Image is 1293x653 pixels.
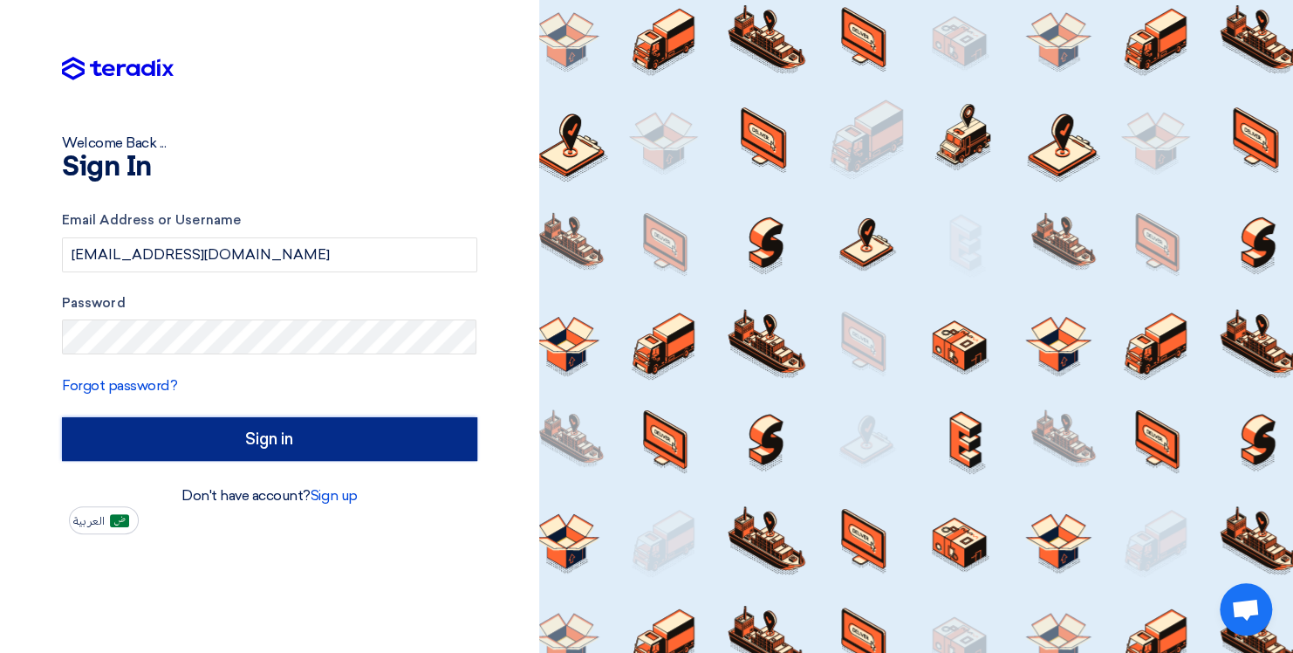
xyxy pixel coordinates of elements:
label: Password [62,293,477,313]
a: Sign up [311,487,358,504]
div: Open chat [1220,583,1272,636]
input: Enter your business email or username [62,237,477,272]
input: Sign in [62,417,477,461]
span: العربية [73,515,105,527]
h1: Sign In [62,154,477,182]
label: Email Address or Username [62,210,477,230]
div: Don't have account? [62,485,477,506]
img: Teradix logo [62,57,174,81]
button: العربية [69,506,139,534]
a: Forgot password? [62,377,177,394]
img: ar-AR.png [110,514,129,527]
div: Welcome Back ... [62,133,477,154]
